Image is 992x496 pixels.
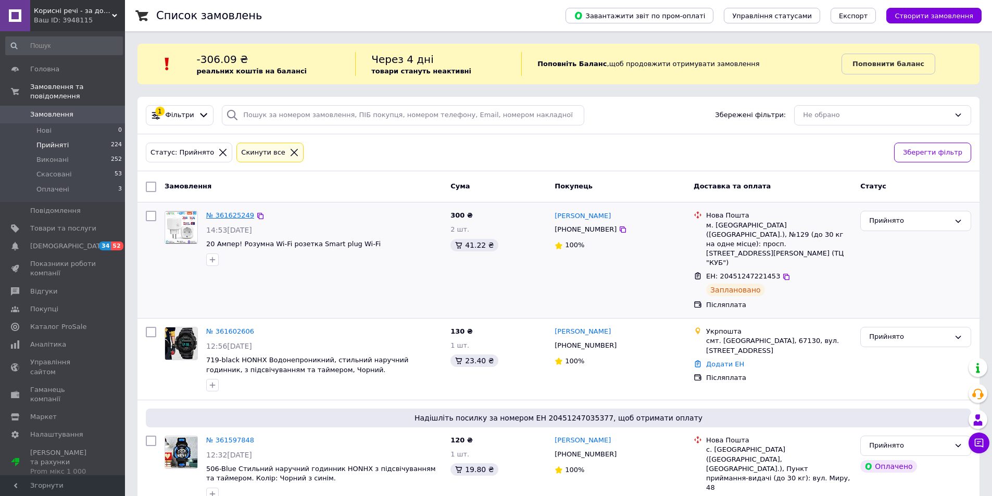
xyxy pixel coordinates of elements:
span: Нові [36,126,52,135]
span: Покупці [30,304,58,314]
div: Прийнято [869,332,950,342]
a: [PERSON_NAME] [555,211,611,221]
div: Післяплата [706,300,852,310]
span: 130 ₴ [450,327,473,335]
span: 12:32[DATE] [206,451,252,459]
div: 19.80 ₴ [450,463,498,476]
span: Фільтри [166,110,194,120]
div: [PHONE_NUMBER] [552,223,619,236]
span: 1 шт. [450,450,469,458]
div: 1 [155,107,165,116]
span: Показники роботи компанії [30,259,96,278]
div: Ваш ID: 3948115 [34,16,125,25]
span: 12:56[DATE] [206,342,252,350]
img: Фото товару [165,437,197,468]
button: Створити замовлення [886,8,982,23]
a: 719-black HONHX Водонепроникний, стильний наручний годинник, з підсвічуванням та таймером, Чорний. [206,356,408,374]
div: , щоб продовжити отримувати замовлення [521,52,842,76]
span: Головна [30,65,59,74]
a: Створити замовлення [876,11,982,19]
span: 34 [99,241,111,250]
img: Фото товару [165,327,197,360]
span: 300 ₴ [450,211,473,219]
b: реальних коштів на балансі [197,67,307,75]
input: Пошук [5,36,123,55]
span: -306.09 ₴ [197,53,248,66]
span: Доставка та оплата [694,182,771,190]
a: № 361602606 [206,327,254,335]
a: Фото товару [165,327,198,360]
span: Гаманець компанії [30,385,96,404]
span: Товари та послуги [30,224,96,233]
a: Фото товару [165,436,198,469]
span: 100% [565,466,584,474]
span: Надішліть посилку за номером ЕН 20451247035377, щоб отримати оплату [150,413,967,423]
button: Експорт [831,8,876,23]
div: Прийнято [869,215,950,226]
span: 14:53[DATE] [206,226,252,234]
div: Укрпошта [706,327,852,336]
span: Відгуки [30,287,57,296]
span: Каталог ProSale [30,322,86,332]
span: Повідомлення [30,206,81,215]
b: товари стануть неактивні [371,67,471,75]
div: с. [GEOGRAPHIC_DATA] ([GEOGRAPHIC_DATA], [GEOGRAPHIC_DATA].), Пункт приймання-видачі (до 30 кг): ... [706,445,852,492]
div: Нова Пошта [706,436,852,445]
a: Фото товару [165,211,198,244]
button: Завантажити звіт по пром-оплаті [566,8,713,23]
div: Не обрано [803,110,950,121]
div: Prom мікс 1 000 [30,467,96,476]
span: 120 ₴ [450,436,473,444]
div: Cкинути все [239,147,287,158]
span: Виконані [36,155,69,164]
span: Замовлення та повідомлення [30,82,125,101]
div: [PHONE_NUMBER] [552,448,619,461]
span: Маркет [30,412,57,422]
span: Через 4 дні [371,53,434,66]
span: Замовлення [30,110,73,119]
span: Управління статусами [732,12,812,20]
span: Завантажити звіт по пром-оплаті [574,11,705,20]
a: Додати ЕН [706,360,744,368]
span: [PERSON_NAME] та рахунки [30,448,96,477]
span: 0 [118,126,122,135]
a: 20 Ампер! Розумна Wi-Fi розетка Smart plug Wi-Fi [206,240,381,248]
img: Фото товару [166,211,197,244]
a: № 361597848 [206,436,254,444]
div: Післяплата [706,373,852,383]
span: Оплачені [36,185,69,194]
div: Нова Пошта [706,211,852,220]
div: [PHONE_NUMBER] [552,339,619,352]
span: 100% [565,357,584,365]
span: Управління сайтом [30,358,96,376]
h1: Список замовлень [156,9,262,22]
span: Покупець [555,182,593,190]
div: Заплановано [706,284,765,296]
span: 53 [115,170,122,179]
span: Статус [860,182,886,190]
a: № 361625249 [206,211,254,219]
span: Скасовані [36,170,72,179]
input: Пошук за номером замовлення, ПІБ покупця, номером телефону, Email, номером накладної [222,105,584,125]
span: 3 [118,185,122,194]
span: Прийняті [36,141,69,150]
span: 1 шт. [450,341,469,349]
b: Поповніть Баланс [537,60,607,68]
div: м. [GEOGRAPHIC_DATA] ([GEOGRAPHIC_DATA].), №129 (до 30 кг на одне місце): просп. [STREET_ADDRESS]... [706,221,852,268]
b: Поповнити баланс [852,60,924,68]
span: [DEMOGRAPHIC_DATA] [30,241,107,251]
div: смт. [GEOGRAPHIC_DATA], 67130, вул. [STREET_ADDRESS] [706,336,852,355]
span: ЕН: 20451247221453 [706,272,780,280]
button: Управління статусами [724,8,820,23]
span: Аналітика [30,340,66,349]
div: Оплачено [860,460,916,473]
span: 52 [111,241,123,250]
div: Прийнято [869,440,950,451]
a: 506-Blue Стильний наручний годинник HONHX з підсвічуванням та таймером. Колір: Чорний з синім. [206,465,436,482]
a: [PERSON_NAME] [555,327,611,337]
span: Корисні речі - за доступною ціною [34,6,112,16]
span: Створити замовлення [895,12,973,20]
span: Збережені фільтри: [715,110,786,120]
